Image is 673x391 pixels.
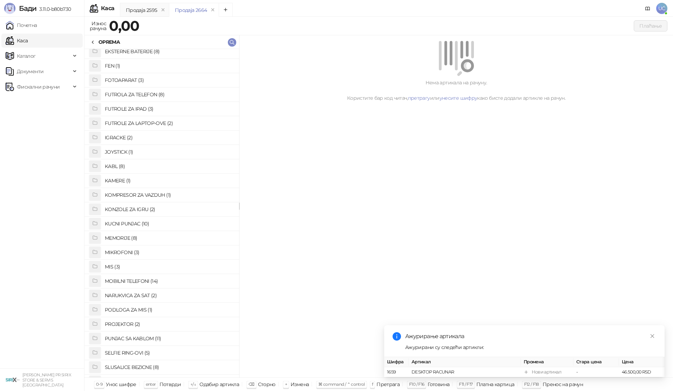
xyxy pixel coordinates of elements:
h4: SLUSALICE ZICNE (7) [105,376,233,387]
div: Потврди [159,380,181,389]
h4: JOYSTICK (1) [105,146,233,158]
td: - [573,367,619,377]
strong: 0,00 [109,17,139,34]
div: Одабир артикла [199,380,239,389]
span: ⌫ [249,382,254,387]
span: F12 / F18 [524,382,539,387]
h4: SLUSALICE BEZICNE (8) [105,362,233,373]
h4: FUTROLE ZA LAPTOP-OVE (2) [105,118,233,129]
span: info-circle [393,332,401,341]
span: enter [146,382,156,387]
div: Износ рачуна [88,19,108,33]
span: ↑/↓ [190,382,196,387]
div: Нема артикала на рачуну. Користите бар код читач, или како бисте додали артикле на рачун. [248,79,665,102]
h4: KUCNI PUNJAC (10) [105,218,233,229]
span: F11 / F17 [459,382,473,387]
span: Бади [19,4,36,13]
button: Add tab [219,3,233,17]
button: remove [208,7,217,13]
h4: EKSTERNE BATERIJE (8) [105,46,233,57]
button: Плаћање [634,20,667,32]
span: Документи [17,64,43,78]
button: remove [158,7,168,13]
div: Сторно [258,380,276,389]
h4: FEN (1) [105,60,233,71]
div: Измена [291,380,309,389]
h4: PODLOGA ZA MIS (1) [105,304,233,315]
span: f [372,382,373,387]
div: grid [84,49,239,377]
th: Стара цена [573,357,619,367]
h4: FUTROLE ZA IPAD (3) [105,103,233,114]
h4: NARUKVICA ZA SAT (2) [105,290,233,301]
div: Платна картица [476,380,515,389]
div: Ажурирање артикала [405,332,656,341]
h4: SELFIE RING-OVI (5) [105,347,233,358]
span: 0-9 [96,382,102,387]
div: Продаја 2664 [175,6,207,14]
h4: MIKROFONI (3) [105,247,233,258]
td: 1659 [384,367,409,377]
div: Готовина [428,380,449,389]
span: + [285,382,287,387]
a: Close [648,332,656,340]
h4: PROJEKTOR (2) [105,319,233,330]
h4: MOBILNI TELEFONI (14) [105,275,233,287]
span: Фискални рачуни [17,80,60,94]
h4: PUNJAC SA KABLOM (11) [105,333,233,344]
span: ⌘ command / ⌃ control [318,382,365,387]
span: UĆ [656,3,667,14]
a: Документација [642,3,653,14]
h4: KABL (8) [105,161,233,172]
div: Ажурирани су следећи артикли: [405,343,656,351]
a: претрагу [408,95,430,101]
h4: MIS (3) [105,261,233,272]
th: Артикал [409,357,521,367]
span: 3.11.0-b80b730 [36,6,71,12]
div: Пренос на рачун [543,380,583,389]
div: Каса [101,6,114,11]
td: DESKTOP RACUNAR [409,367,521,377]
span: close [650,334,655,338]
h4: FUTROLA ZA TELEFON (8) [105,89,233,100]
div: Унос шифре [106,380,136,389]
span: F10 / F16 [409,382,424,387]
a: Почетна [6,18,37,32]
div: Претрага [376,380,400,389]
h4: IGRACKE (2) [105,132,233,143]
img: Logo [4,3,15,14]
td: 46.500,00 RSD [619,367,665,377]
th: Цена [619,357,665,367]
div: Продаја 2595 [126,6,157,14]
h4: FOTOAPARAT (3) [105,75,233,86]
img: 64x64-companyLogo-cb9a1907-c9b0-4601-bb5e-5084e694c383.png [6,373,20,387]
h4: MEMORIJE (8) [105,232,233,244]
div: Нови артикал [532,369,561,376]
div: OPREMA [98,38,120,46]
a: унесите шифру [440,95,477,101]
h4: KONZOLE ZA IGRU (2) [105,204,233,215]
th: Промена [521,357,573,367]
small: [PERSON_NAME] PR SIRIX STORE & SERVIS [GEOGRAPHIC_DATA] [22,372,71,387]
a: Каса [6,34,28,48]
span: Каталог [17,49,36,63]
th: Шифра [384,357,409,367]
h4: KAMERE (1) [105,175,233,186]
h4: KOMPRESOR ZA VAZDUH (1) [105,189,233,201]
